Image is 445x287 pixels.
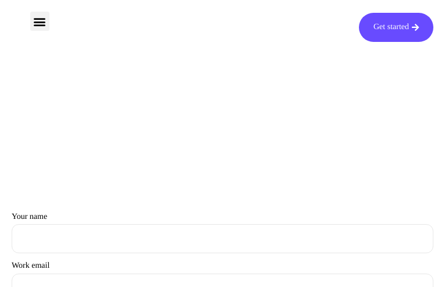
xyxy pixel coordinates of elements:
[359,13,433,42] a: Get started
[12,224,433,253] input: Your name
[373,23,409,31] span: Get started
[12,212,433,254] label: Your name
[30,12,49,31] div: Menu Toggle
